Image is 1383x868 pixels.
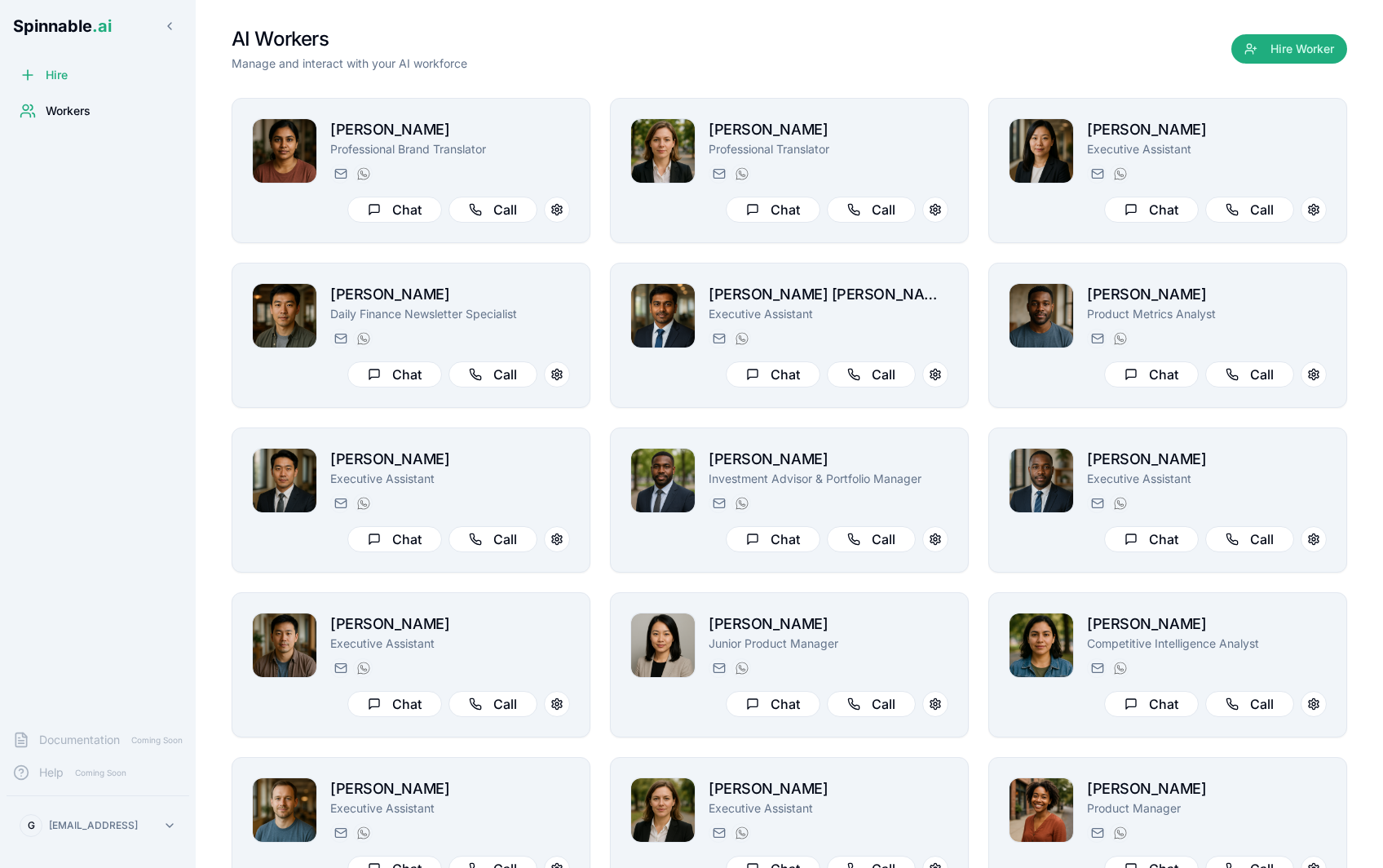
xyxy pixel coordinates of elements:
[330,494,350,513] button: Send email to justin.cho@getspinnable.ai
[330,448,570,471] h2: [PERSON_NAME]
[1087,448,1327,471] h2: [PERSON_NAME]
[1104,361,1199,387] button: Chat
[347,361,442,387] button: Chat
[357,497,370,510] img: WhatsApp
[709,164,728,184] button: Send email to jade.moreau@getspinnable.ai
[709,448,948,471] h2: [PERSON_NAME]
[39,764,64,781] span: Help
[1104,197,1199,223] button: Chat
[1205,361,1294,387] button: Call
[709,283,948,306] h2: [PERSON_NAME] [PERSON_NAME]
[49,819,138,832] p: [EMAIL_ADDRESS]
[357,332,370,345] img: WhatsApp
[631,284,695,348] img: Sérgio Dave
[1104,526,1199,552] button: Chat
[1087,635,1327,652] p: Competitive Intelligence Analyst
[357,826,370,839] img: WhatsApp
[1087,306,1327,322] p: Product Metrics Analyst
[1087,823,1107,843] button: Send email to taylor.mitchell@getspinnable.ai
[353,164,373,184] button: WhatsApp
[330,658,350,678] button: Send email to jackson.ly@getspinnable.ai
[253,778,316,842] img: Alex Evans
[736,662,749,675] img: WhatsApp
[1087,494,1107,513] button: Send email to marcus.edwards@getspinnable.ai
[736,167,749,180] img: WhatsApp
[709,118,948,141] h2: [PERSON_NAME]
[827,526,916,552] button: Call
[353,494,373,513] button: WhatsApp
[92,16,112,36] span: .ai
[709,471,948,487] p: Investment Advisor & Portfolio Manager
[70,765,131,781] span: Coming Soon
[631,119,695,183] img: Jade Moreau
[347,197,442,223] button: Chat
[13,809,183,842] button: G[EMAIL_ADDRESS]
[1087,777,1327,800] h2: [PERSON_NAME]
[1114,662,1127,675] img: WhatsApp
[353,658,373,678] button: WhatsApp
[1110,164,1129,184] button: WhatsApp
[357,662,370,675] img: WhatsApp
[330,777,570,800] h2: [PERSON_NAME]
[13,16,112,36] span: Spinnable
[330,306,570,322] p: Daily Finance Newsletter Specialist
[1087,329,1107,348] button: Send email to adam.bianchi@getspinnable.ai
[1231,42,1347,59] a: Hire Worker
[1010,613,1073,677] img: Fernanda Molina
[330,823,350,843] button: Send email to alex_morgan@getspinnable.ai
[353,823,373,843] button: WhatsApp
[448,691,537,717] button: Call
[726,197,820,223] button: Chat
[347,691,442,717] button: Chat
[330,613,570,635] h2: [PERSON_NAME]
[731,164,751,184] button: WhatsApp
[46,67,68,83] span: Hire
[330,635,570,652] p: Executive Assistant
[126,733,188,748] span: Coming Soon
[731,658,751,678] button: WhatsApp
[253,119,316,183] img: Olivia da Silva
[1010,284,1073,348] img: Adam Bianchi
[731,494,751,513] button: WhatsApp
[330,118,570,141] h2: [PERSON_NAME]
[1114,167,1127,180] img: WhatsApp
[1010,778,1073,842] img: Alex Doe
[731,329,751,348] button: WhatsApp
[1114,497,1127,510] img: WhatsApp
[827,197,916,223] button: Call
[1087,164,1107,184] button: Send email to grace.salazar@getspinnable.ai
[1087,613,1327,635] h2: [PERSON_NAME]
[330,800,570,817] p: Executive Assistant
[1087,141,1327,157] p: Executive Assistant
[232,55,467,72] p: Manage and interact with your AI workforce
[827,691,916,717] button: Call
[726,361,820,387] button: Chat
[347,526,442,552] button: Chat
[330,141,570,157] p: Professional Brand Translator
[709,823,728,843] button: Send email to victoria.reynolds@getspinnable.ai
[253,613,316,677] img: Jackson Ly
[1087,471,1327,487] p: Executive Assistant
[1114,826,1127,839] img: WhatsApp
[330,471,570,487] p: Executive Assistant
[1114,332,1127,345] img: WhatsApp
[1087,283,1327,306] h2: [PERSON_NAME]
[46,103,91,119] span: Workers
[709,329,728,348] button: Send email to sérgio.dave@getspinnable.ai
[709,613,948,635] h2: [PERSON_NAME]
[1087,658,1107,678] button: Send email to trinidad.cruz@getspinnable.ai
[448,361,537,387] button: Call
[1205,526,1294,552] button: Call
[736,332,749,345] img: WhatsApp
[1104,691,1199,717] button: Chat
[709,494,728,513] button: Send email to vusi.yusuf@getspinnable.ai
[330,329,350,348] button: Send email to seok-jin.tanaka@getspinnable.ai
[1231,34,1347,64] button: Hire Worker
[1010,449,1073,512] img: Marcus Edwards
[28,819,35,832] span: G
[731,823,751,843] button: WhatsApp
[1087,800,1327,817] p: Product Manager
[1110,494,1129,513] button: WhatsApp
[1110,823,1129,843] button: WhatsApp
[353,329,373,348] button: WhatsApp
